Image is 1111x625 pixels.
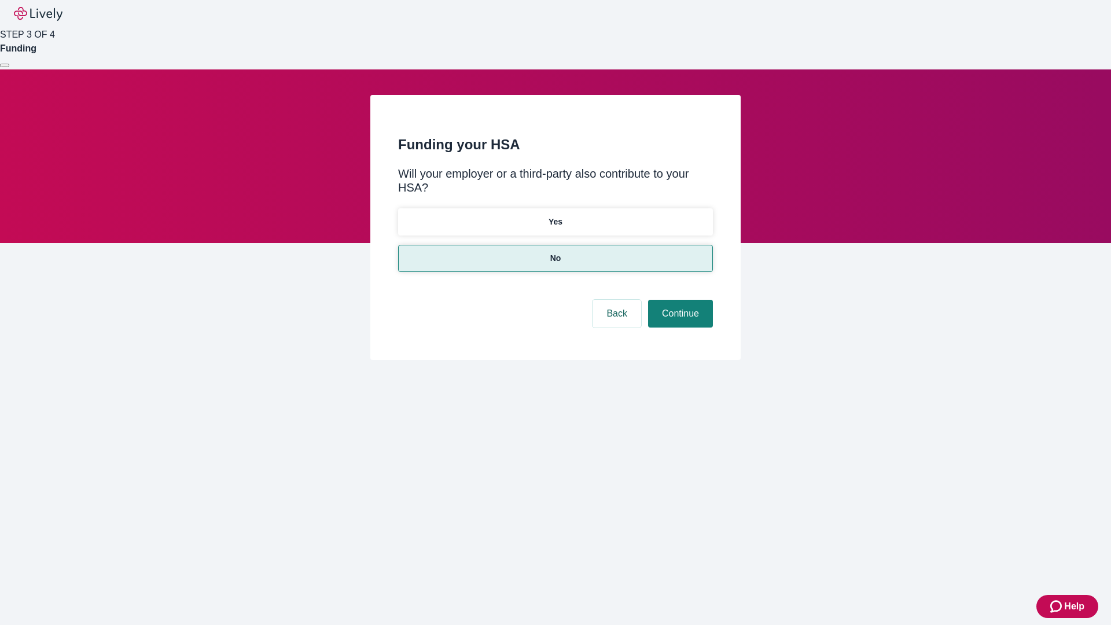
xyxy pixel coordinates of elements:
[398,134,713,155] h2: Funding your HSA
[1036,595,1098,618] button: Zendesk support iconHelp
[1064,600,1084,613] span: Help
[648,300,713,328] button: Continue
[398,208,713,236] button: Yes
[549,216,562,228] p: Yes
[593,300,641,328] button: Back
[14,7,62,21] img: Lively
[1050,600,1064,613] svg: Zendesk support icon
[550,252,561,264] p: No
[398,167,713,194] div: Will your employer or a third-party also contribute to your HSA?
[398,245,713,272] button: No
